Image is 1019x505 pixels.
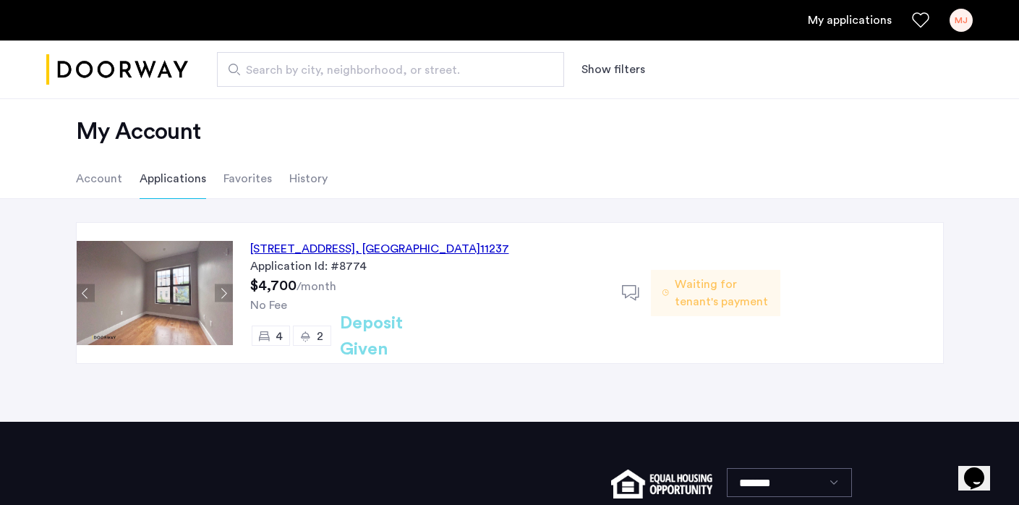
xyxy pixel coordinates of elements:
button: Previous apartment [77,284,95,302]
div: Application Id: #8774 [250,258,605,275]
span: 4 [276,331,283,342]
li: History [289,158,328,199]
div: [STREET_ADDRESS] 11237 [250,240,509,258]
span: $4,700 [250,279,297,293]
span: Search by city, neighborhood, or street. [246,61,524,79]
sub: /month [297,281,336,292]
h2: Deposit Given [340,310,455,362]
img: equal-housing.png [611,470,712,498]
a: Favorites [912,12,929,29]
span: Waiting for tenant's payment [675,276,769,310]
img: Apartment photo [77,241,233,345]
a: My application [808,12,892,29]
span: , [GEOGRAPHIC_DATA] [355,243,480,255]
h2: My Account [76,117,944,146]
li: Favorites [223,158,272,199]
div: MJ [950,9,973,32]
li: Account [76,158,122,199]
iframe: chat widget [958,447,1005,491]
button: Show or hide filters [581,61,645,78]
li: Applications [140,158,206,199]
select: Language select [727,468,852,497]
img: logo [46,43,188,97]
a: Cazamio logo [46,43,188,97]
button: Next apartment [215,284,233,302]
span: 2 [317,331,323,342]
span: No Fee [250,300,287,311]
input: Apartment Search [217,52,564,87]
